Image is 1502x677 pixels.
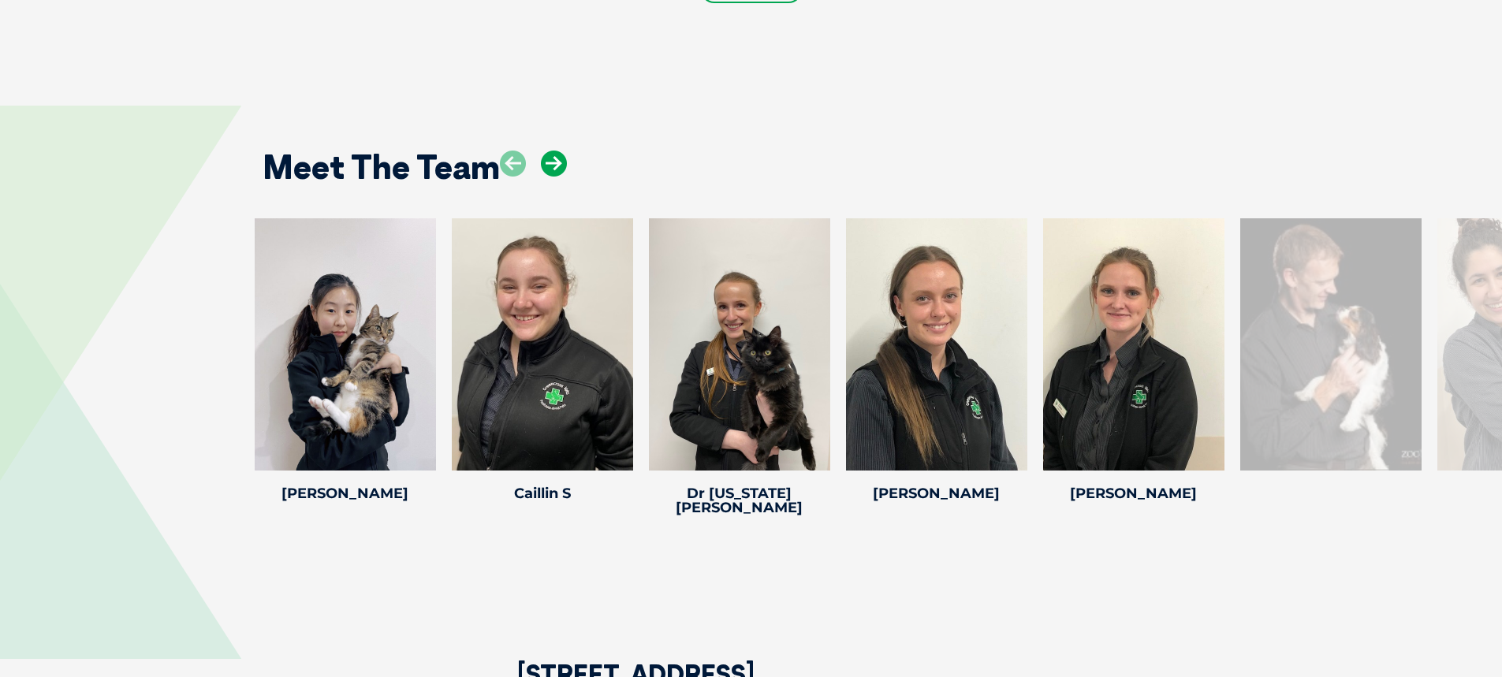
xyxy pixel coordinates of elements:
h4: [PERSON_NAME] [1043,486,1224,500]
h4: [PERSON_NAME] [255,486,436,500]
h4: [PERSON_NAME] [846,486,1027,500]
h2: Meet The Team [263,151,500,184]
h4: Dr [US_STATE][PERSON_NAME] [649,486,830,515]
h4: Caillin S [452,486,633,500]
